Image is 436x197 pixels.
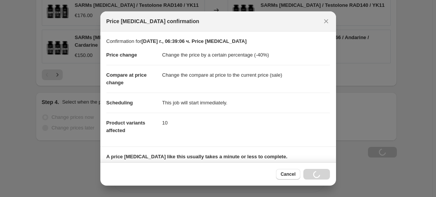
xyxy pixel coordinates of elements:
[162,45,330,65] dd: Change the price by a certain percentage (-40%)
[276,169,300,180] button: Cancel
[106,100,133,106] span: Scheduling
[106,154,288,159] b: A price [MEDICAL_DATA] like this usually takes a minute or less to complete.
[106,38,330,45] p: Confirmation for
[162,113,330,133] dd: 10
[162,65,330,85] dd: Change the compare at price to the current price (sale)
[162,93,330,113] dd: This job will start immediately.
[321,16,331,27] button: Close
[106,17,200,25] span: Price [MEDICAL_DATA] confirmation
[106,120,146,133] span: Product variants affected
[106,72,147,85] span: Compare at price change
[106,52,137,58] span: Price change
[281,171,295,177] span: Cancel
[141,38,247,44] b: [DATE] г., 06:39:06 ч. Price [MEDICAL_DATA]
